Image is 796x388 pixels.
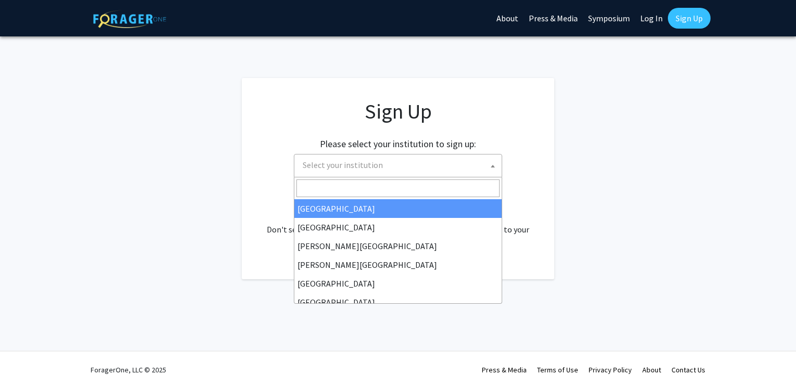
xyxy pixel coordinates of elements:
li: [PERSON_NAME][GEOGRAPHIC_DATA] [294,237,502,255]
a: About [642,365,661,374]
a: Privacy Policy [589,365,632,374]
div: Already have an account? . Don't see your institution? about bringing ForagerOne to your institut... [263,198,533,248]
iframe: Chat [8,341,44,380]
span: Select your institution [303,160,383,170]
li: [GEOGRAPHIC_DATA] [294,218,502,237]
span: Select your institution [294,154,502,177]
a: Terms of Use [537,365,578,374]
div: ForagerOne, LLC © 2025 [91,352,166,388]
li: [PERSON_NAME][GEOGRAPHIC_DATA] [294,255,502,274]
input: Search [296,179,500,197]
img: ForagerOne Logo [93,10,166,28]
h2: Please select your institution to sign up: [320,138,476,150]
a: Sign Up [668,8,711,29]
h1: Sign Up [263,99,533,124]
a: Contact Us [671,365,705,374]
li: [GEOGRAPHIC_DATA] [294,293,502,312]
span: Select your institution [298,154,502,176]
a: Press & Media [482,365,527,374]
li: [GEOGRAPHIC_DATA] [294,274,502,293]
li: [GEOGRAPHIC_DATA] [294,199,502,218]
